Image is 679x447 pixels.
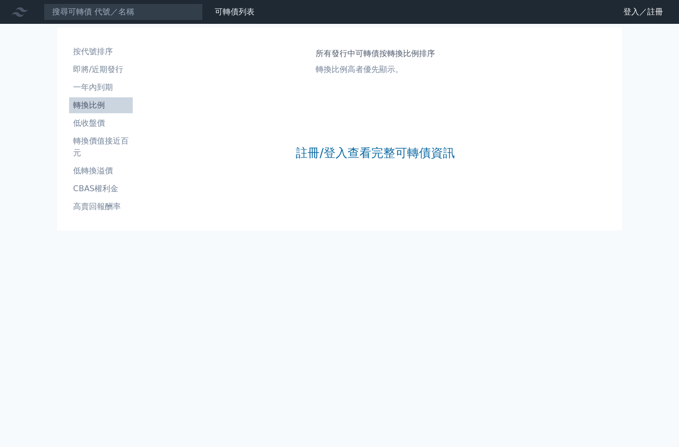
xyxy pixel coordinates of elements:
li: 即將/近期發行 [69,64,133,75]
li: 一年內到期 [69,81,133,93]
li: 轉換比例 [69,99,133,111]
a: 低轉換溢價 [69,163,133,179]
li: 轉換價值接近百元 [69,135,133,159]
li: 按代號排序 [69,46,133,58]
a: 按代號排序 [69,44,133,60]
a: 轉換價值接近百元 [69,133,133,161]
a: 低收盤價 [69,115,133,131]
p: 轉換比例高者優先顯示。 [316,64,435,75]
a: 即將/近期發行 [69,62,133,77]
li: 低轉換溢價 [69,165,133,177]
input: 搜尋可轉債 代號／名稱 [44,3,203,20]
a: 登入／註冊 [615,4,671,20]
li: 低收盤價 [69,117,133,129]
li: CBAS權利金 [69,183,133,195]
a: 可轉債列表 [215,7,255,16]
a: 轉換比例 [69,97,133,113]
a: CBAS權利金 [69,181,133,197]
a: 註冊/登入查看完整可轉債資訊 [296,145,455,161]
li: 高賣回報酬率 [69,201,133,213]
a: 高賣回報酬率 [69,199,133,215]
a: 一年內到期 [69,79,133,95]
h1: 所有發行中可轉債按轉換比例排序 [316,48,435,60]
